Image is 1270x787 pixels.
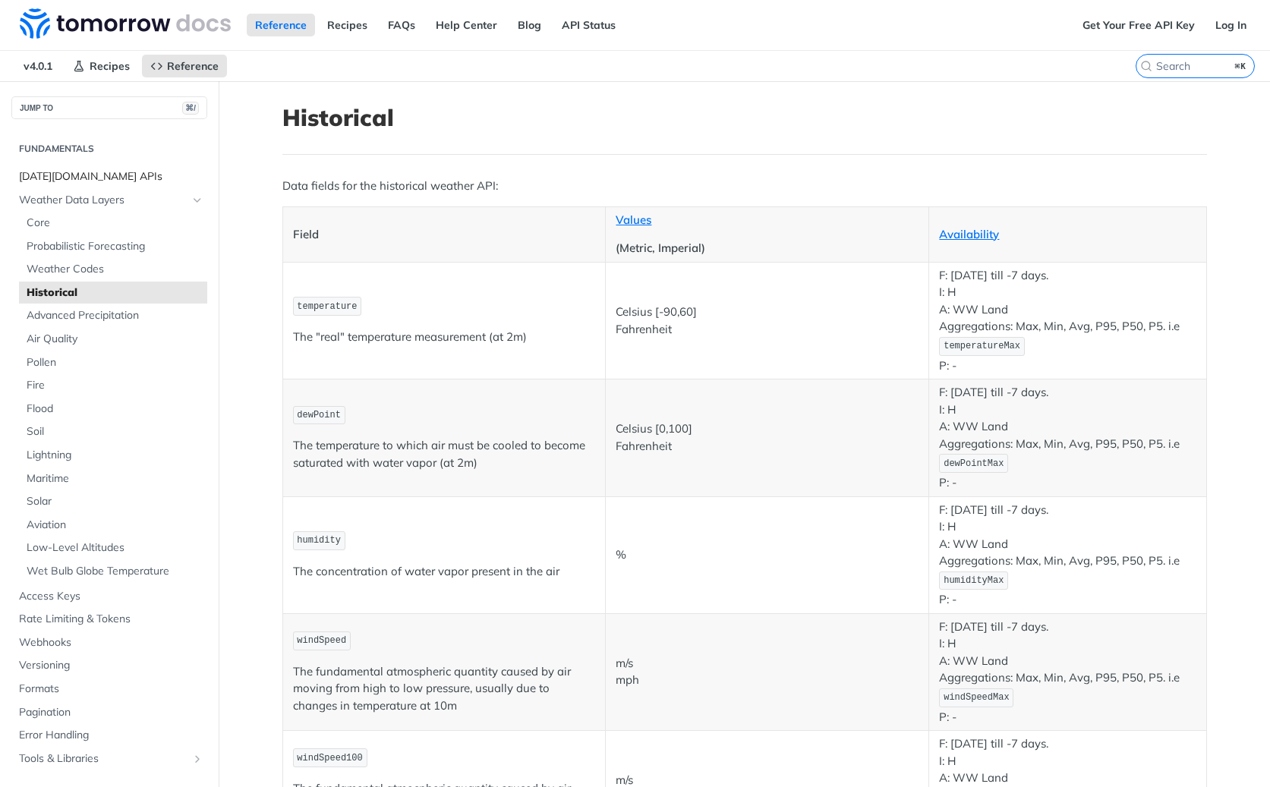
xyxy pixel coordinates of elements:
[616,655,919,689] p: m/s mph
[11,748,207,770] a: Tools & LibrariesShow subpages for Tools & Libraries
[1140,60,1152,72] svg: Search
[616,304,919,338] p: Celsius [-90,60] Fahrenheit
[297,753,362,763] span: windSpeed100
[27,448,203,463] span: Lightning
[19,705,203,720] span: Pagination
[27,262,203,277] span: Weather Codes
[27,285,203,301] span: Historical
[616,420,919,455] p: Celsius [0,100] Fahrenheit
[11,96,207,119] button: JUMP TO⌘/
[27,355,203,370] span: Pollen
[11,585,207,608] a: Access Keys
[19,374,207,397] a: Fire
[19,682,203,697] span: Formats
[319,14,376,36] a: Recipes
[19,193,188,208] span: Weather Data Layers
[19,658,203,673] span: Versioning
[19,444,207,467] a: Lightning
[27,216,203,231] span: Core
[11,189,207,212] a: Weather Data LayersHide subpages for Weather Data Layers
[293,226,596,244] p: Field
[293,329,596,346] p: The "real" temperature measurement (at 2m)
[19,467,207,490] a: Maritime
[19,420,207,443] a: Soil
[19,351,207,374] a: Pollen
[944,341,1020,351] span: temperatureMax
[939,227,999,241] a: Availability
[616,546,919,564] p: %
[427,14,506,36] a: Help Center
[19,612,203,627] span: Rate Limiting & Tokens
[19,328,207,351] a: Air Quality
[553,14,624,36] a: API Status
[297,635,346,646] span: windSpeed
[27,471,203,486] span: Maritime
[15,55,61,77] span: v4.0.1
[944,575,1004,586] span: humidityMax
[27,424,203,439] span: Soil
[19,304,207,327] a: Advanced Precipitation
[11,631,207,654] a: Webhooks
[20,8,231,39] img: Tomorrow.io Weather API Docs
[297,535,341,546] span: humidity
[27,332,203,347] span: Air Quality
[19,751,188,767] span: Tools & Libraries
[11,165,207,188] a: [DATE][DOMAIN_NAME] APIs
[167,59,219,73] span: Reference
[19,728,203,743] span: Error Handling
[11,608,207,631] a: Rate Limiting & Tokens
[27,239,203,254] span: Probabilistic Forecasting
[944,692,1009,703] span: windSpeedMax
[65,55,138,77] a: Recipes
[293,437,596,471] p: The temperature to which air must be cooled to become saturated with water vapor (at 2m)
[1074,14,1203,36] a: Get Your Free API Key
[11,654,207,677] a: Versioning
[19,514,207,537] a: Aviation
[380,14,424,36] a: FAQs
[297,410,341,420] span: dewPoint
[282,178,1207,195] p: Data fields for the historical weather API:
[509,14,550,36] a: Blog
[19,169,203,184] span: [DATE][DOMAIN_NAME] APIs
[27,518,203,533] span: Aviation
[939,384,1196,491] p: F: [DATE] till -7 days. I: H A: WW Land Aggregations: Max, Min, Avg, P95, P50, P5. i.e P: -
[19,398,207,420] a: Flood
[11,678,207,700] a: Formats
[293,563,596,581] p: The concentration of water vapor present in the air
[297,301,357,312] span: temperature
[27,378,203,393] span: Fire
[90,59,130,73] span: Recipes
[1207,14,1255,36] a: Log In
[27,540,203,556] span: Low-Level Altitudes
[27,308,203,323] span: Advanced Precipitation
[19,258,207,281] a: Weather Codes
[939,267,1196,374] p: F: [DATE] till -7 days. I: H A: WW Land Aggregations: Max, Min, Avg, P95, P50, P5. i.e P: -
[19,235,207,258] a: Probabilistic Forecasting
[27,401,203,417] span: Flood
[247,14,315,36] a: Reference
[191,194,203,206] button: Hide subpages for Weather Data Layers
[19,212,207,235] a: Core
[939,619,1196,726] p: F: [DATE] till -7 days. I: H A: WW Land Aggregations: Max, Min, Avg, P95, P50, P5. i.e P: -
[11,142,207,156] h2: Fundamentals
[293,663,596,715] p: The fundamental atmospheric quantity caused by air moving from high to low pressure, usually due ...
[616,240,919,257] p: (Metric, Imperial)
[19,282,207,304] a: Historical
[939,502,1196,609] p: F: [DATE] till -7 days. I: H A: WW Land Aggregations: Max, Min, Avg, P95, P50, P5. i.e P: -
[11,724,207,747] a: Error Handling
[191,753,203,765] button: Show subpages for Tools & Libraries
[27,494,203,509] span: Solar
[142,55,227,77] a: Reference
[19,589,203,604] span: Access Keys
[282,104,1207,131] h1: Historical
[1231,58,1250,74] kbd: ⌘K
[944,458,1004,469] span: dewPointMax
[19,560,207,583] a: Wet Bulb Globe Temperature
[11,701,207,724] a: Pagination
[616,212,651,227] a: Values
[27,564,203,579] span: Wet Bulb Globe Temperature
[19,490,207,513] a: Solar
[19,635,203,650] span: Webhooks
[19,537,207,559] a: Low-Level Altitudes
[182,102,199,115] span: ⌘/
